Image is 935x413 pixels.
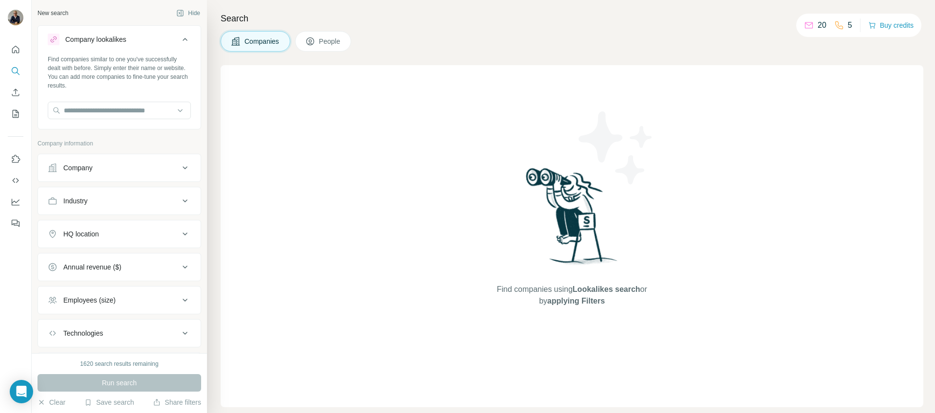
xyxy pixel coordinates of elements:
[80,359,159,368] div: 1620 search results remaining
[8,10,23,25] img: Avatar
[8,84,23,101] button: Enrich CSV
[8,41,23,58] button: Quick start
[38,156,201,180] button: Company
[8,105,23,123] button: My lists
[84,397,134,407] button: Save search
[38,222,201,246] button: HQ location
[38,28,201,55] button: Company lookalikes
[10,380,33,403] div: Open Intercom Messenger
[63,295,115,305] div: Employees (size)
[8,215,23,232] button: Feedback
[63,328,103,338] div: Technologies
[63,262,121,272] div: Annual revenue ($)
[818,19,826,31] p: 20
[38,288,201,312] button: Employees (size)
[8,150,23,168] button: Use Surfe on LinkedIn
[573,285,640,293] span: Lookalikes search
[8,193,23,211] button: Dashboard
[868,18,914,32] button: Buy credits
[169,6,207,20] button: Hide
[244,36,280,46] span: Companies
[522,165,623,274] img: Surfe Illustration - Woman searching with binoculars
[37,9,68,18] div: New search
[63,229,99,239] div: HQ location
[65,35,126,44] div: Company lookalikes
[63,163,93,173] div: Company
[8,62,23,80] button: Search
[319,36,341,46] span: People
[848,19,852,31] p: 5
[38,189,201,213] button: Industry
[153,397,201,407] button: Share filters
[38,322,201,345] button: Technologies
[37,397,65,407] button: Clear
[48,55,191,90] div: Find companies similar to one you've successfully dealt with before. Simply enter their name or w...
[547,297,605,305] span: applying Filters
[221,12,923,25] h4: Search
[37,139,201,148] p: Company information
[494,284,650,307] span: Find companies using or by
[8,172,23,189] button: Use Surfe API
[572,104,660,192] img: Surfe Illustration - Stars
[38,255,201,279] button: Annual revenue ($)
[63,196,88,206] div: Industry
